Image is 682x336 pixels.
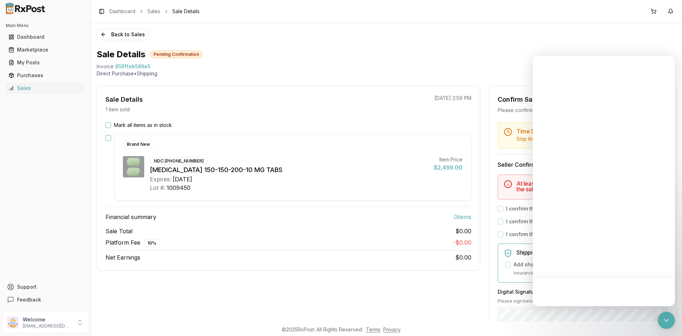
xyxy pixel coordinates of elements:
[516,136,612,142] span: Ship this package by end of day [DATE] .
[150,183,165,192] div: Lot #:
[454,213,471,221] span: 0 item s
[97,70,676,77] p: Direct Purchase • Shipping
[105,95,143,105] div: Sale Details
[115,63,150,70] span: 8591feb586e5
[514,270,661,277] p: Insurance covers loss, damage, or theft during transit.
[7,317,18,328] img: User avatar
[6,69,85,82] a: Purchases
[3,57,88,68] button: My Posts
[23,316,72,323] p: Welcome
[109,8,135,15] a: Dashboard
[9,33,82,41] div: Dashboard
[434,95,471,102] p: [DATE] 2:59 PM
[123,156,144,177] img: Genvoya 150-150-200-10 MG TABS
[3,44,88,55] button: Marketplace
[434,156,462,163] div: Item Price
[172,8,200,15] span: Sale Details
[123,140,154,148] div: Brand New
[516,181,661,192] h5: At least one item must be marked as in stock to confirm the sale.
[3,70,88,81] button: Purchases
[506,231,617,238] label: I confirm that all expiration dates are correct
[6,31,85,43] a: Dashboard
[506,205,664,212] label: I confirm that the 0 selected items are in stock and ready to ship
[97,29,149,40] button: Back to Sales
[150,157,208,165] div: NDC: [PHONE_NUMBER]
[498,160,667,169] h3: Seller Confirmation
[105,106,130,113] p: 1 item sold
[3,293,88,306] button: Feedback
[150,175,171,183] div: Expires:
[23,323,72,329] p: [EMAIL_ADDRESS][DOMAIN_NAME]
[105,213,156,221] span: Financial summary
[109,8,200,15] nav: breadcrumb
[514,261,649,268] label: Add shipping insurance for $0.00 ( 1.5 % of order value)
[3,82,88,94] button: Sales
[498,288,667,295] h3: Digital Signature
[506,218,653,225] label: I confirm that all 0 selected items match the listed condition
[9,46,82,53] div: Marketplace
[97,63,114,70] div: Invoice
[658,312,675,329] div: Open Intercom Messenger
[434,163,462,172] div: $2,499.00
[3,3,48,14] img: RxPost Logo
[3,31,88,43] button: Dashboard
[6,23,85,28] h2: Main Menu
[173,175,192,183] div: [DATE]
[9,72,82,79] div: Purchases
[366,326,380,332] a: Terms
[150,165,428,175] div: [MEDICAL_DATA] 150-150-200-10 MG TABS
[516,250,661,255] h5: Shipping Insurance
[498,107,667,114] div: Please confirm you have all items in stock before proceeding
[147,8,160,15] a: Sales
[9,85,82,92] div: Sales
[498,95,538,105] div: Confirm Sale
[453,239,471,246] span: - $0.00
[144,239,160,247] div: 10 %
[105,253,140,262] span: Net Earnings
[150,50,203,58] div: Pending Confirmation
[383,326,401,332] a: Privacy
[455,227,471,235] span: $0.00
[105,227,132,235] span: Sale Total
[97,49,145,60] h1: Sale Details
[455,254,471,261] span: $0.00
[167,183,190,192] div: 1009450
[9,59,82,66] div: My Posts
[6,82,85,95] a: Sales
[516,128,661,134] h5: Time Sensitive
[6,43,85,56] a: Marketplace
[17,296,41,303] span: Feedback
[114,122,172,129] label: Mark all items as in stock
[105,238,160,247] span: Platform Fee
[6,56,85,69] a: My Posts
[498,298,667,304] p: Please sign below to confirm your acceptance of this order
[3,281,88,293] button: Support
